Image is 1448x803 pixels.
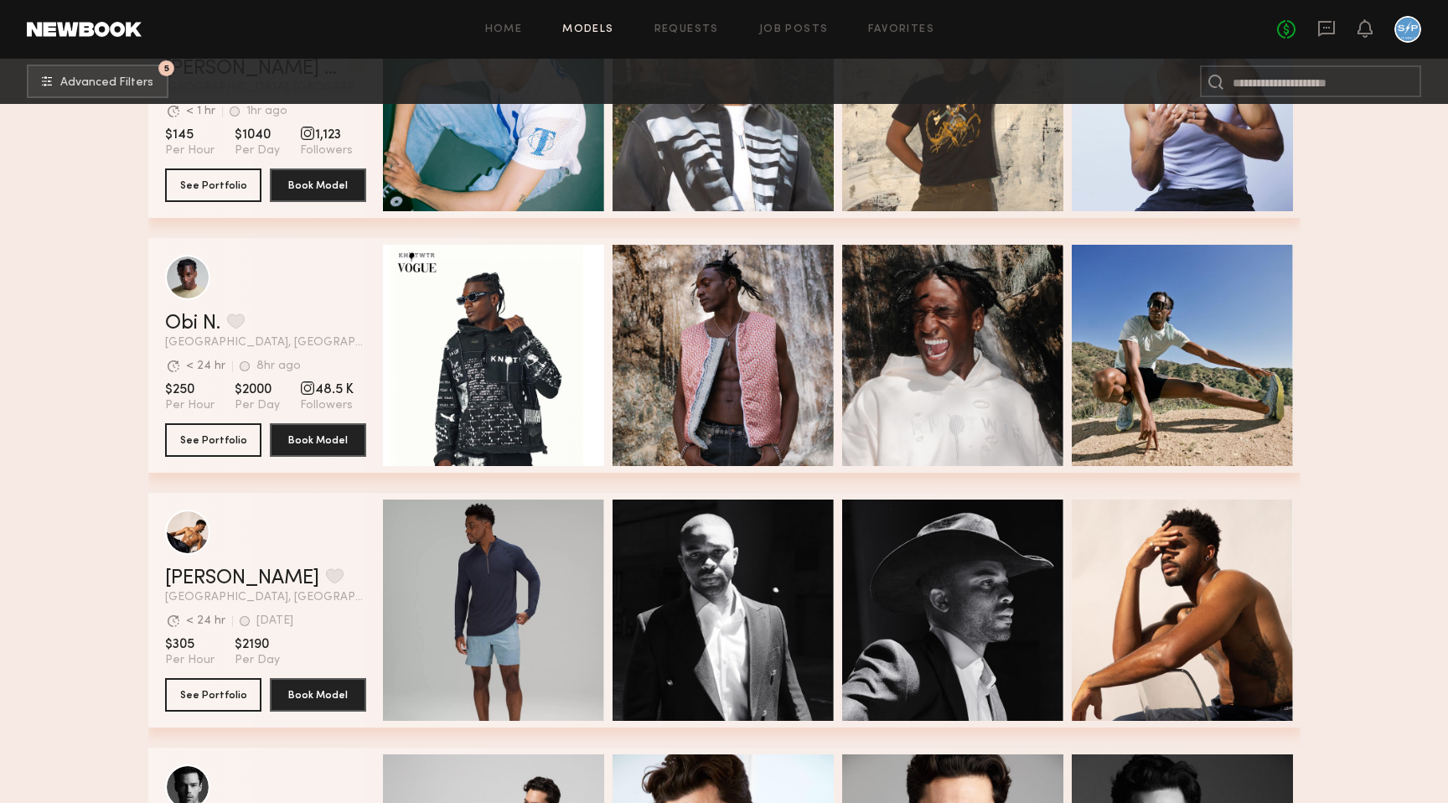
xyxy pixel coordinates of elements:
span: 1,123 [300,127,353,143]
div: < 1 hr [186,106,215,117]
span: [GEOGRAPHIC_DATA], [GEOGRAPHIC_DATA] [165,592,366,604]
span: $2190 [235,636,280,653]
span: Followers [300,143,353,158]
div: < 24 hr [186,360,225,372]
span: Per Hour [165,653,215,668]
div: < 24 hr [186,615,225,627]
span: Per Hour [165,143,215,158]
span: $250 [165,381,215,398]
span: Advanced Filters [60,77,153,89]
button: See Portfolio [165,423,261,457]
div: [DATE] [256,615,293,627]
span: Per Day [235,398,280,413]
button: 5Advanced Filters [27,65,168,98]
span: $305 [165,636,215,653]
span: Per Hour [165,398,215,413]
span: Per Day [235,653,280,668]
button: See Portfolio [165,678,261,712]
button: Book Model [270,678,366,712]
div: 1hr ago [246,106,287,117]
a: Home [485,24,523,35]
span: $145 [165,127,215,143]
a: Requests [654,24,719,35]
span: Followers [300,398,354,413]
a: Obi N. [165,313,220,334]
span: $2000 [235,381,280,398]
button: Book Model [270,423,366,457]
span: 5 [164,65,169,72]
div: 8hr ago [256,360,301,372]
a: Job Posts [759,24,829,35]
a: Models [562,24,613,35]
a: [PERSON_NAME] [165,568,319,588]
button: See Portfolio [165,168,261,202]
a: Favorites [868,24,934,35]
span: [GEOGRAPHIC_DATA], [GEOGRAPHIC_DATA] [165,337,366,349]
span: $1040 [235,127,280,143]
span: Per Day [235,143,280,158]
span: 48.5 K [300,381,354,398]
button: Book Model [270,168,366,202]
